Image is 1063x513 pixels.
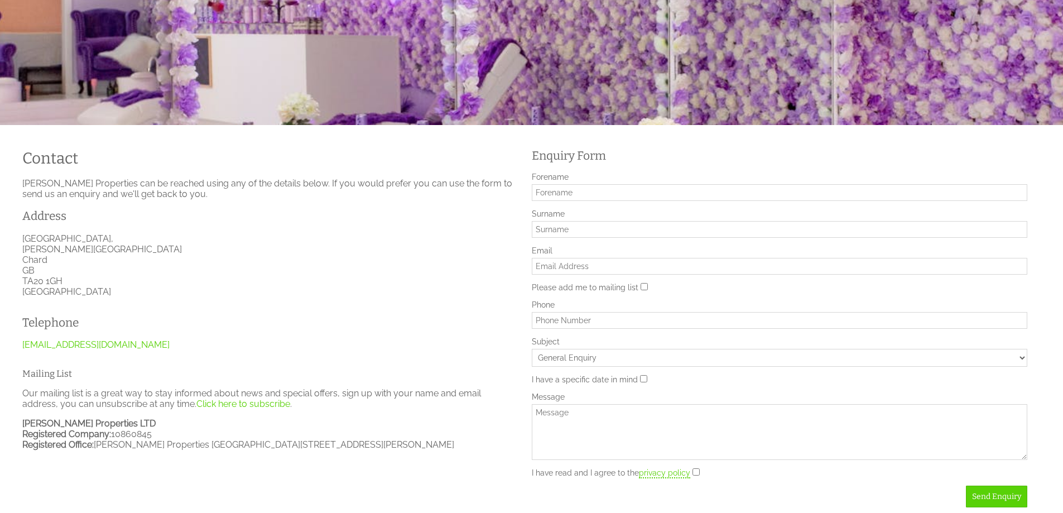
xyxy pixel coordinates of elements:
a: Click here to subscribe [196,399,290,409]
strong: [PERSON_NAME] Properties LTD [22,418,156,429]
label: Please add me to mailing list [532,283,638,292]
h3: Mailing List [22,368,518,379]
label: I have a specific date in mind [532,375,638,384]
p: [GEOGRAPHIC_DATA], [PERSON_NAME][GEOGRAPHIC_DATA] Chard GB TA20 1GH [GEOGRAPHIC_DATA] [22,233,518,297]
label: Subject [532,337,1028,346]
a: privacy policy [639,468,690,478]
h2: Address [22,209,518,223]
label: Email [532,246,1028,255]
input: Forename [532,184,1028,201]
p: Our mailing list is a great way to stay informed about news and special offers, sign up with your... [22,388,518,409]
label: Phone [532,300,1028,309]
p: 10860845 [PERSON_NAME] Properties [GEOGRAPHIC_DATA][STREET_ADDRESS][PERSON_NAME] [22,418,518,450]
label: I have read and I agree to the [532,468,690,477]
h2: Enquiry Form [532,148,1028,163]
h2: Telephone [22,315,257,330]
p: [PERSON_NAME] Properties can be reached using any of the details below. If you would prefer you c... [22,178,518,199]
input: Email Address [532,258,1028,275]
label: Forename [532,172,1028,181]
h1: Contact [22,149,518,167]
input: Surname [532,221,1028,238]
strong: Registered Office: [22,439,94,450]
button: Send Enquiry [966,486,1027,507]
strong: Registered Company: [22,429,111,439]
label: Surname [532,209,1028,218]
input: Phone Number [532,312,1028,329]
a: [EMAIL_ADDRESS][DOMAIN_NAME] [22,339,170,350]
label: Message [532,392,1028,401]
